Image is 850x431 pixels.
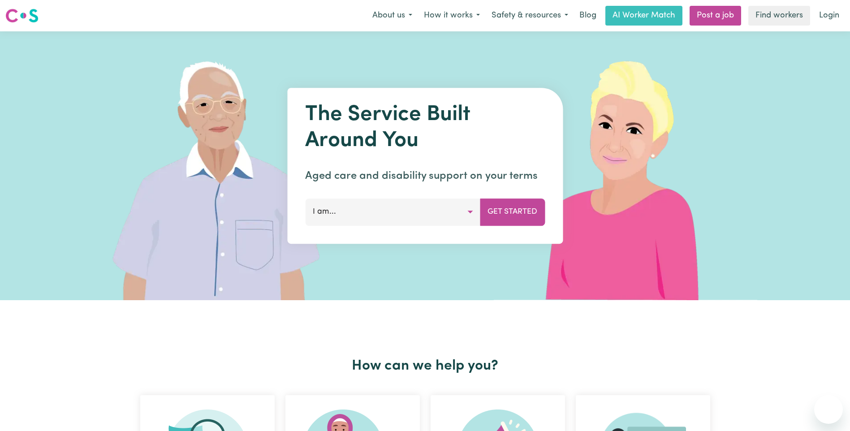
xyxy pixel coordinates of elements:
[5,8,39,24] img: Careseekers logo
[748,6,810,26] a: Find workers
[305,102,545,154] h1: The Service Built Around You
[480,198,545,225] button: Get Started
[574,6,602,26] a: Blog
[367,6,418,25] button: About us
[814,395,843,424] iframe: Button to launch messaging window
[305,198,480,225] button: I am...
[305,168,545,184] p: Aged care and disability support on your terms
[486,6,574,25] button: Safety & resources
[418,6,486,25] button: How it works
[135,358,716,375] h2: How can we help you?
[690,6,741,26] a: Post a job
[605,6,682,26] a: AI Worker Match
[814,6,845,26] a: Login
[5,5,39,26] a: Careseekers logo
